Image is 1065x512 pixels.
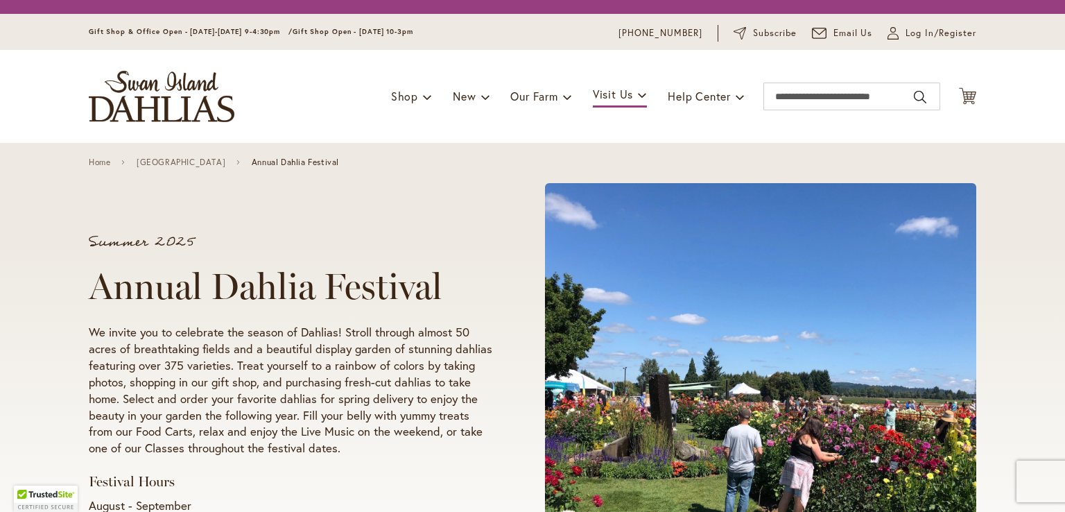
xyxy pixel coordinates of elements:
span: Subscribe [753,26,797,40]
span: Visit Us [593,87,633,101]
span: Log In/Register [906,26,976,40]
span: Gift Shop Open - [DATE] 10-3pm [293,27,413,36]
a: Log In/Register [887,26,976,40]
a: Subscribe [734,26,797,40]
a: store logo [89,71,234,122]
span: Gift Shop & Office Open - [DATE]-[DATE] 9-4:30pm / [89,27,293,36]
a: [PHONE_NUMBER] [618,26,702,40]
h1: Annual Dahlia Festival [89,266,492,307]
a: Email Us [812,26,873,40]
span: Annual Dahlia Festival [252,157,339,167]
span: Shop [391,89,418,103]
div: TrustedSite Certified [14,486,78,512]
span: New [453,89,476,103]
span: Help Center [668,89,731,103]
a: Home [89,157,110,167]
a: [GEOGRAPHIC_DATA] [137,157,225,167]
span: Email Us [833,26,873,40]
h3: Festival Hours [89,473,492,490]
span: Our Farm [510,89,557,103]
p: We invite you to celebrate the season of Dahlias! Stroll through almost 50 acres of breathtaking ... [89,324,492,457]
p: Summer 2025 [89,235,492,249]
